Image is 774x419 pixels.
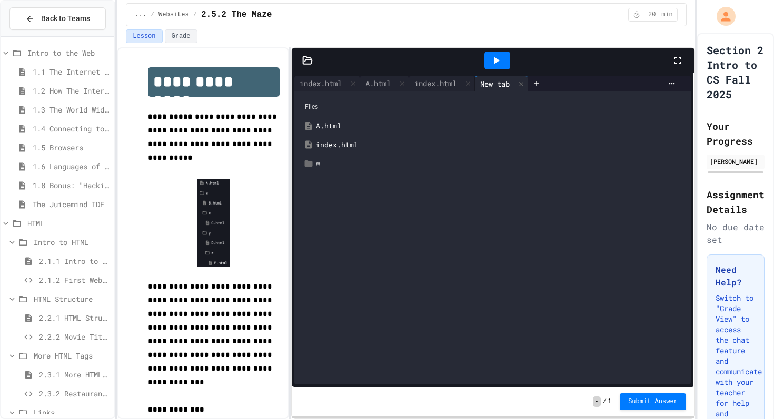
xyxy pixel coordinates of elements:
span: HTML Structure [34,293,110,304]
span: Back to Teams [41,13,90,24]
div: w [316,158,684,169]
span: / [151,11,154,19]
div: index.html [409,76,475,91]
span: 2.3.1 More HTML Tags [39,369,110,380]
span: 20 [643,11,660,19]
span: 1.6 Languages of the Web [33,161,110,172]
h1: Section 2 Intro to CS Fall 2025 [707,43,765,101]
span: Intro to HTML [34,237,110,248]
span: Websites [158,11,189,19]
h2: Your Progress [707,119,765,148]
span: 2.1.2 First Webpage [39,274,110,285]
div: No due date set [707,221,765,246]
button: Back to Teams [9,7,106,30]
div: [PERSON_NAME] [710,157,761,166]
div: New tab [475,78,515,89]
span: 1.1 The Internet and its Impact on Society [33,66,110,77]
span: 2.1.1 Intro to HTML [39,256,110,267]
span: / [193,11,197,19]
span: Submit Answer [628,397,678,406]
span: 2.2.1 HTML Structure [39,312,110,323]
div: index.html [316,140,684,150]
span: / [603,397,607,406]
span: Links [34,407,110,418]
span: 1.8 Bonus: "Hacking" The Web [33,180,110,191]
span: Intro to the Web [27,47,110,58]
h2: Assignment Details [707,187,765,217]
div: index.html [294,78,347,89]
h3: Need Help? [716,263,756,289]
span: ... [135,11,146,19]
span: More HTML Tags [34,350,110,361]
button: Submit Answer [620,393,686,410]
div: New tab [475,76,528,91]
div: A.html [360,76,409,91]
span: min [661,11,673,19]
span: 2.3.2 Restaurant Menu [39,388,110,399]
span: 1.3 The World Wide Web [33,104,110,115]
span: The Juicemind IDE [33,199,110,210]
div: A.html [360,78,396,89]
span: 2.2.2 Movie Title [39,331,110,342]
span: 1.4 Connecting to a Website [33,123,110,134]
div: index.html [409,78,462,89]
span: 1 [608,397,611,406]
button: Grade [165,29,197,43]
span: - [593,396,601,407]
div: A.html [316,121,684,131]
span: 1.5 Browsers [33,142,110,153]
span: 1.2 How The Internet Works [33,85,110,96]
div: My Account [706,4,738,28]
div: Files [300,97,686,117]
span: 2.5.2 The Maze [201,8,272,21]
div: index.html [294,76,360,91]
button: Lesson [126,29,162,43]
span: HTML [27,218,110,229]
